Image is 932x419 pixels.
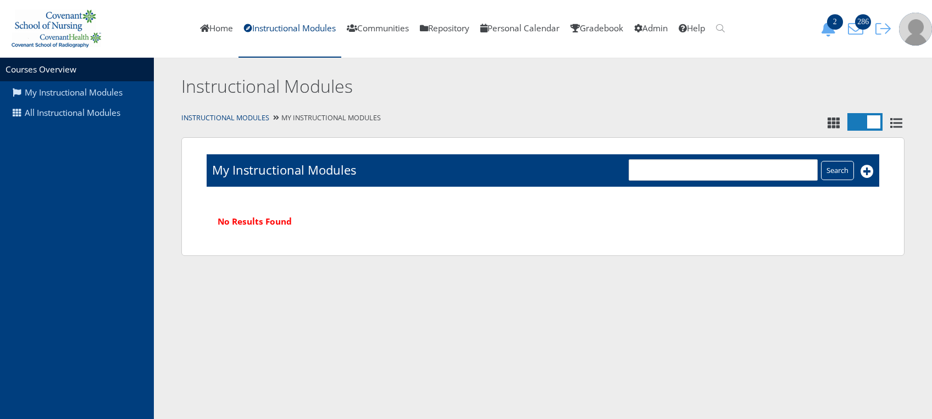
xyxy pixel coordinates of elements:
i: List [888,117,905,129]
i: Add New [861,165,874,178]
h1: My Instructional Modules [212,161,356,178]
img: user-profile-default-picture.png [899,13,932,46]
a: 286 [844,23,872,34]
a: Courses Overview [5,64,76,75]
button: 286 [844,21,872,37]
span: 2 [827,14,843,30]
h2: Instructional Modules [181,74,745,99]
a: 2 [817,23,844,34]
div: No Results Found [207,204,879,239]
i: Tile [825,117,842,129]
div: My Instructional Modules [154,110,932,126]
button: 2 [817,21,844,37]
input: Search [821,161,854,180]
span: 286 [855,14,871,30]
a: Instructional Modules [181,113,269,122]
